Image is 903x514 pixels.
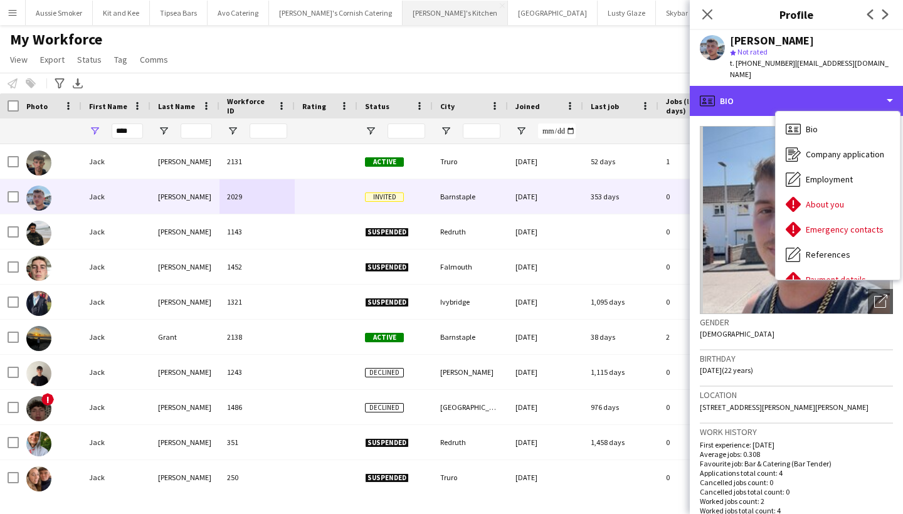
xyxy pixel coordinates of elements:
span: Bio [806,123,818,135]
span: About you [806,199,844,210]
input: Last Name Filter Input [181,123,212,139]
div: [DATE] [508,179,583,214]
h3: Location [700,389,893,401]
span: Suspended [365,263,409,272]
img: Jack Clarke [26,221,51,246]
app-action-btn: Advanced filters [52,76,67,91]
div: 2 [658,320,740,354]
p: Cancelled jobs total count: 0 [700,487,893,496]
span: Suspended [365,473,409,483]
div: Jack [82,285,150,319]
div: 2131 [219,144,295,179]
button: Tipsea Bars [150,1,208,25]
span: First Name [89,102,127,111]
input: Status Filter Input [388,123,425,139]
a: Comms [135,51,173,68]
input: Workforce ID Filter Input [250,123,287,139]
div: Jack [82,320,150,354]
div: Falmouth [433,249,508,284]
span: References [806,249,850,260]
img: Crew avatar or photo [700,126,893,314]
a: View [5,51,33,68]
div: 1 [658,144,740,179]
img: Jack Bellamy [26,186,51,211]
div: [DATE] [508,390,583,424]
div: 1452 [219,249,295,284]
span: Not rated [737,47,768,56]
div: Ivybridge [433,285,508,319]
div: Emergency contacts [776,217,900,242]
img: Jack Bailey [26,150,51,176]
span: Comms [140,54,168,65]
span: Declined [365,368,404,377]
span: Active [365,333,404,342]
img: Jack Grant [26,326,51,351]
div: Bio [690,86,903,116]
span: Suspended [365,298,409,307]
span: Suspended [365,228,409,237]
div: [PERSON_NAME] [150,285,219,319]
div: [PERSON_NAME] [150,460,219,495]
div: Redruth [433,425,508,459]
span: Declined [365,403,404,412]
div: 0 [658,285,740,319]
span: Status [365,102,389,111]
img: Jack Hudson [26,361,51,386]
div: 2029 [219,179,295,214]
div: Truro [433,460,508,495]
img: Jack Fuller [26,291,51,316]
span: Workforce ID [227,97,272,115]
div: Jack [82,355,150,389]
p: Worked jobs count: 2 [700,496,893,506]
span: Status [77,54,102,65]
button: Open Filter Menu [365,125,376,137]
button: Aussie Smoker [26,1,93,25]
div: [DATE] [508,214,583,249]
input: Joined Filter Input [538,123,576,139]
div: 0 [658,425,740,459]
button: Open Filter Menu [227,125,238,137]
button: Open Filter Menu [515,125,527,137]
a: Tag [109,51,132,68]
div: Redruth [433,214,508,249]
app-action-btn: Export XLSX [70,76,85,91]
div: Jack [82,460,150,495]
button: Avo Catering [208,1,269,25]
div: [PERSON_NAME] [730,35,814,46]
div: [PERSON_NAME] [150,249,219,284]
div: 2138 [219,320,295,354]
input: First Name Filter Input [112,123,143,139]
span: Emergency contacts [806,224,884,235]
span: Last Name [158,102,195,111]
span: [DEMOGRAPHIC_DATA] [700,329,774,338]
div: Open photos pop-in [868,289,893,314]
div: 976 days [583,390,658,424]
p: Favourite job: Bar & Catering (Bar Tender) [700,459,893,468]
div: References [776,242,900,267]
div: Employment [776,167,900,192]
span: City [440,102,455,111]
div: About you [776,192,900,217]
span: My Workforce [10,30,102,49]
span: Payment details [806,274,866,285]
a: Status [72,51,107,68]
div: [PERSON_NAME] [150,425,219,459]
div: [DATE] [508,144,583,179]
div: Jack [82,425,150,459]
div: Jack [82,249,150,284]
p: Cancelled jobs count: 0 [700,478,893,487]
div: Grant [150,320,219,354]
input: City Filter Input [463,123,500,139]
button: Lusty Glaze [598,1,656,25]
span: Jobs (last 90 days) [666,97,717,115]
div: [PERSON_NAME] [433,355,508,389]
span: View [10,54,28,65]
span: Employment [806,174,853,185]
div: 250 [219,460,295,495]
p: Average jobs: 0.308 [700,449,893,459]
span: Suspended [365,438,409,448]
div: Jack [82,214,150,249]
span: Invited [365,192,404,202]
h3: Gender [700,317,893,328]
button: [GEOGRAPHIC_DATA] [508,1,598,25]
